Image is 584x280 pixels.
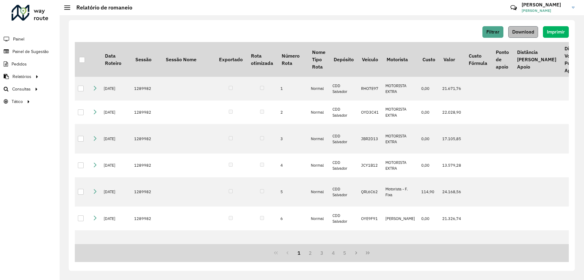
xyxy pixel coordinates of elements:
td: 0,00 [418,101,439,124]
button: Filtrar [482,26,503,38]
td: 2 [277,101,308,124]
td: 1 [277,77,308,101]
th: Motorista [382,42,418,77]
td: Normal [308,230,329,271]
button: 3 [316,247,328,259]
td: OYD3C41 [358,101,382,124]
td: 21.326,74 [439,207,464,230]
td: 1289982 [131,77,162,101]
td: 156,55 [418,230,439,271]
td: 0,00 [418,124,439,154]
td: [DATE] [101,230,131,271]
td: Normal [308,177,329,207]
td: 13.579,28 [439,154,464,177]
button: 2 [304,247,316,259]
td: 1289982 [131,177,162,207]
td: 21.671,76 [439,77,464,101]
td: 3 [277,124,308,154]
th: Nome Tipo Rota [308,42,329,77]
td: PPA0G31 [358,230,382,271]
td: CDD Salvador [329,77,358,101]
td: Normal [308,207,329,230]
td: RHO7E97 [358,77,382,101]
td: 1289982 [131,101,162,124]
td: Normal [308,154,329,177]
span: Filtrar [486,29,499,34]
td: 7 [277,230,308,271]
th: Sessão Nome [162,42,215,77]
td: MOTORISTA EXTRA [382,154,418,177]
button: Next Page [350,247,362,259]
span: Pedidos [12,61,27,67]
td: 5 [277,177,308,207]
button: Imprimir [543,26,569,38]
td: 6 [277,207,308,230]
td: 0,00 [418,154,439,177]
td: JBR2D13 [358,124,382,154]
td: Normal [308,77,329,101]
td: Motorista - F. Fixa [382,177,418,207]
td: 114,90 [418,177,439,207]
td: [DATE] [101,207,131,230]
th: Distância [PERSON_NAME] Apoio [513,42,560,77]
td: 1289982 [131,207,162,230]
td: [DATE] [101,124,131,154]
td: [DATE] [101,101,131,124]
td: Normal [308,124,329,154]
td: JCY1B12 [358,154,382,177]
td: MOTORISTA EXTRA [382,77,418,101]
td: Motorista - F. Fixa [382,230,418,271]
td: 0,00 [418,207,439,230]
td: [DATE] [101,77,131,101]
button: 4 [328,247,339,259]
td: MOTORISTA EXTRA [382,101,418,124]
td: CDD Salvador [329,154,358,177]
td: 17.105,85 [439,124,464,154]
h3: [PERSON_NAME] [522,2,567,8]
span: Painel [13,36,24,42]
th: Data Roteiro [101,42,131,77]
span: Painel de Sugestão [12,48,49,55]
th: Sessão [131,42,162,77]
th: Custo [418,42,439,77]
td: Normal [308,101,329,124]
a: Contato Rápido [507,1,520,14]
th: Depósito [329,42,358,77]
td: 1289982 [131,154,162,177]
button: 1 [293,247,305,259]
span: Consultas [12,86,31,92]
th: Número Rota [277,42,308,77]
td: CDD Salvador [329,101,358,124]
span: Relatórios [12,73,31,80]
button: 5 [339,247,351,259]
th: Veículo [358,42,382,77]
td: 24.168,56 [439,177,464,207]
button: Download [508,26,538,38]
td: [PERSON_NAME] [382,207,418,230]
td: CDD Salvador [329,124,358,154]
td: CDD Salvador [329,207,358,230]
td: 22.028,90 [439,101,464,124]
button: Last Page [362,247,374,259]
span: Tático [12,98,23,105]
td: QRL6C62 [358,177,382,207]
th: Valor [439,42,464,77]
th: Ponto de apoio [492,42,513,77]
h2: Relatório de romaneio [70,4,132,11]
td: 4 [277,154,308,177]
span: Imprimir [547,29,565,34]
td: 0,00 [418,77,439,101]
td: OYE9F91 [358,207,382,230]
th: Rota otimizada [247,42,277,77]
span: Download [512,29,534,34]
td: CDD Salvador [329,230,358,271]
td: MOTORISTA EXTRA [382,124,418,154]
td: 22.478,20 [439,230,464,271]
td: [DATE] [101,154,131,177]
td: CDD Salvador [329,177,358,207]
th: Exportado [215,42,247,77]
th: Custo Fórmula [464,42,491,77]
td: [DATE] [101,177,131,207]
td: 1289982 [131,230,162,271]
td: 1289982 [131,124,162,154]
